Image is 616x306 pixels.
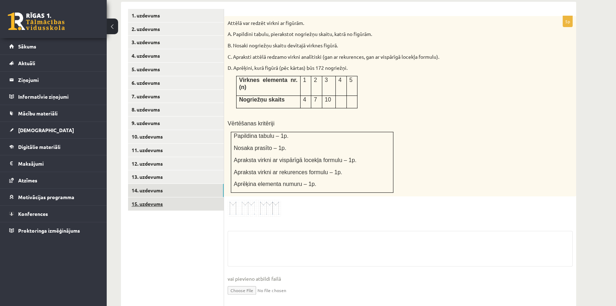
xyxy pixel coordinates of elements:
span: Vērtēšanas kritēriji [228,120,275,126]
span: 10 [325,97,331,103]
a: 14. uzdevums [128,184,224,197]
p: B. Nosaki nogriežņu skaitu devītajā virknes figūrā. [228,42,537,49]
span: Konferences [18,211,48,217]
a: 10. uzdevums [128,130,224,143]
p: Attēlā var redzēt virkni ar figūrām. [228,20,537,27]
span: Motivācijas programma [18,194,74,200]
span: 7 [314,97,317,103]
legend: Informatīvie ziņojumi [18,88,98,105]
a: 5. uzdevums [128,63,224,76]
a: Maksājumi [9,155,98,172]
a: Sākums [9,38,98,55]
a: 15. uzdevums [128,197,224,211]
a: 13. uzdevums [128,170,224,183]
a: Rīgas 1. Tālmācības vidusskola [8,12,65,30]
a: 3. uzdevums [128,36,224,49]
span: Digitālie materiāli [18,144,60,150]
a: 2. uzdevums [128,22,224,36]
span: 3 [325,77,328,83]
span: Atzīmes [18,177,37,183]
span: 1 [303,77,306,83]
span: Nogriežņu skaits [239,97,285,103]
p: A. Papildini tabulu, pierakstot nogriežņu skaitu, katrā no figūrām. [228,31,537,38]
span: Aprēķina elementa numuru – 1p. [234,181,316,187]
span: [DEMOGRAPHIC_DATA] [18,127,74,133]
span: Proktoringa izmēģinājums [18,227,80,234]
span: Sākums [18,43,36,50]
a: Atzīmes [9,172,98,188]
span: Virknes elementa nr.(n) [239,77,297,90]
a: 9. uzdevums [128,116,224,130]
span: Apraksta virkni ar vispārīgā locekļa formulu – 1p. [234,157,356,163]
a: Mācību materiāli [9,105,98,121]
p: C. Apraksti attēlā redzamo virkni analītiski (gan ar rekurences, gan ar vispārīgā locekļa formulu). [228,53,537,61]
a: 12. uzdevums [128,157,224,170]
legend: Maksājumi [18,155,98,172]
a: 11. uzdevums [128,144,224,157]
span: Nosaka prasīto – 1p. [234,145,286,151]
span: Papildina tabulu – 1p. [234,133,288,139]
a: Informatīvie ziņojumi [9,88,98,105]
span: Aktuāli [18,60,35,66]
a: Konferences [9,206,98,222]
span: Apraksta virkni ar rekurences formulu – 1p. [234,169,342,175]
p: D. Aprēķini, kurā figūrā (pēc kārtas) būs 172 nogriežņi. [228,64,537,72]
span: 2 [314,77,317,83]
a: Proktoringa izmēģinājums [9,222,98,239]
a: 8. uzdevums [128,103,224,116]
a: Digitālie materiāli [9,139,98,155]
p: 5p [563,16,573,27]
img: 1.png [228,200,281,217]
span: 4 [303,97,306,103]
a: [DEMOGRAPHIC_DATA] [9,122,98,138]
a: 4. uzdevums [128,49,224,62]
a: 7. uzdevums [128,90,224,103]
span: 4 [339,77,342,83]
a: Aktuāli [9,55,98,71]
a: Motivācijas programma [9,189,98,205]
span: vai pievieno atbildi failā [228,275,573,282]
a: 6. uzdevums [128,76,224,89]
a: 1. uzdevums [128,9,224,22]
legend: Ziņojumi [18,72,98,88]
span: Mācību materiāli [18,110,58,116]
span: 5 [349,77,352,83]
a: Ziņojumi [9,72,98,88]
